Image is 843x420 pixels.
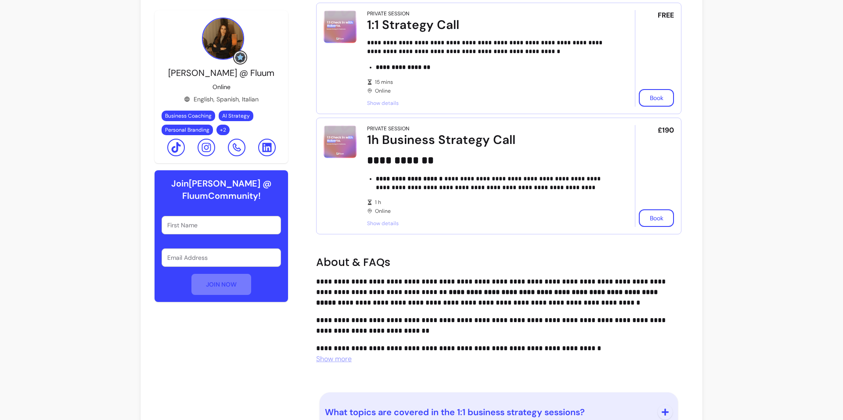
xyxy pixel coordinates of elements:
[658,10,674,21] span: FREE
[367,79,610,94] div: Online
[168,67,274,79] span: [PERSON_NAME] @ Fluum
[375,79,610,86] span: 15 mins
[324,10,357,43] img: 1:1 Strategy Call
[222,112,250,119] span: AI Strategy
[367,199,610,215] div: Online
[367,220,610,227] span: Show details
[184,95,259,104] div: English, Spanish, Italian
[658,125,674,136] span: £190
[167,253,275,262] input: Email Address
[375,199,610,206] span: 1 h
[165,126,209,133] span: Personal Branding
[367,17,610,33] div: 1:1 Strategy Call
[213,83,231,91] p: Online
[165,112,212,119] span: Business Coaching
[324,125,357,158] img: 1h Business Strategy Call
[367,125,409,132] div: Private Session
[325,406,585,418] span: What topics are covered in the 1:1 business strategy sessions?
[218,126,228,133] span: + 2
[162,177,281,202] h6: Join [PERSON_NAME] @ Fluum Community!
[367,100,610,107] span: Show details
[639,89,674,107] button: Book
[202,18,244,60] img: Provider image
[316,255,681,269] h2: About & FAQs
[316,354,352,363] span: Show more
[235,52,245,63] img: Grow
[167,221,275,230] input: First Name
[639,209,674,227] button: Book
[367,132,610,148] div: 1h Business Strategy Call
[367,10,409,17] div: Private Session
